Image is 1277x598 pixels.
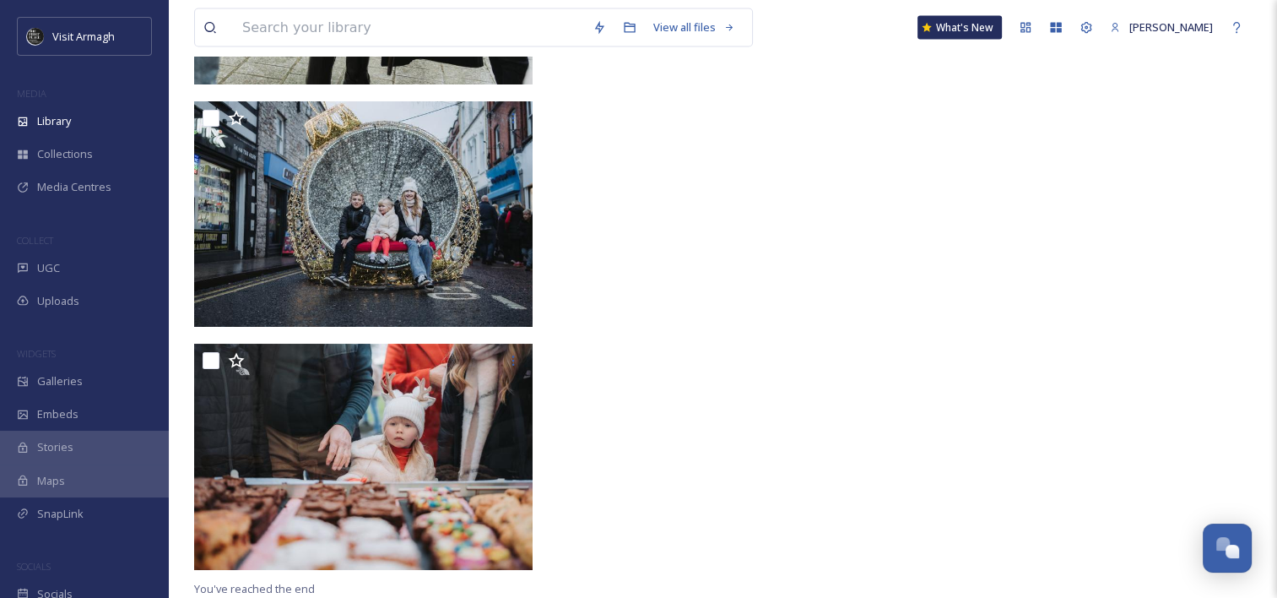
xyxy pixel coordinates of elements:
span: Maps [37,473,65,489]
span: WIDGETS [17,347,56,360]
span: Uploads [37,293,79,309]
input: Search your library [234,9,584,46]
img: ext_1743711098.449351_patrick@patrickhughesphoto.com-A7405256b.jpg [194,101,533,328]
span: Galleries [37,373,83,389]
span: Embeds [37,406,78,422]
span: SOCIALS [17,560,51,573]
span: Media Centres [37,179,111,195]
span: [PERSON_NAME] [1129,19,1213,35]
img: THE-FIRST-PLACE-VISIT-ARMAGH.COM-BLACK.jpg [27,28,44,45]
span: Collections [37,146,93,162]
span: UGC [37,260,60,276]
img: ext_1743710720.289969_patrick@patrickhughesphoto.com-A7404647b.jpg [194,344,533,570]
button: Open Chat [1203,524,1252,573]
a: [PERSON_NAME] [1101,11,1221,44]
a: View all files [645,11,744,44]
span: Visit Armagh [52,29,115,44]
span: Library [37,113,71,129]
span: SnapLink [37,506,84,522]
span: MEDIA [17,87,46,100]
span: Stories [37,439,73,455]
span: COLLECT [17,234,53,247]
a: What's New [917,16,1002,40]
span: You've reached the end [194,581,315,596]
